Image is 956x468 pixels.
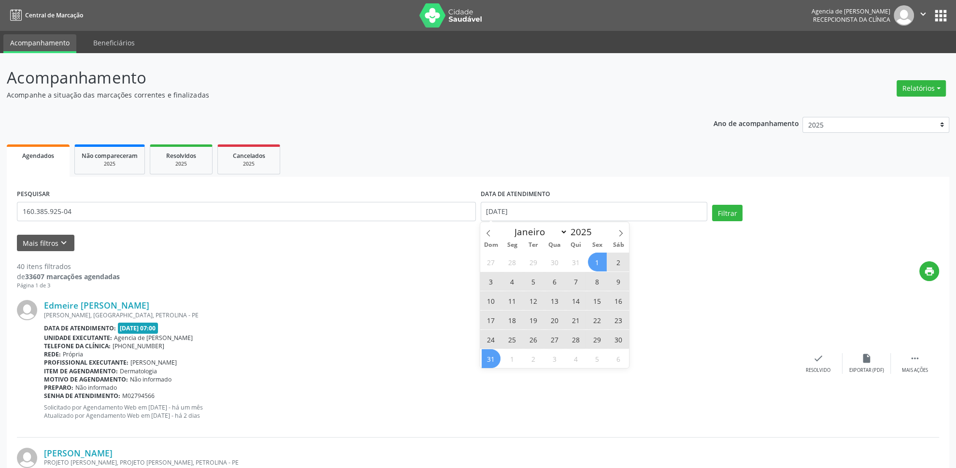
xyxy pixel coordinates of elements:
[609,311,628,329] span: Agosto 23, 2025
[524,272,543,291] span: Agosto 5, 2025
[712,205,742,221] button: Filtrar
[545,291,564,310] span: Agosto 13, 2025
[545,272,564,291] span: Agosto 6, 2025
[897,80,946,97] button: Relatórios
[17,448,37,468] img: img
[82,160,138,168] div: 2025
[17,235,74,252] button: Mais filtroskeyboard_arrow_down
[567,272,585,291] span: Agosto 7, 2025
[44,311,794,319] div: [PERSON_NAME], [GEOGRAPHIC_DATA], PETROLINA - PE
[609,291,628,310] span: Agosto 16, 2025
[44,375,128,383] b: Motivo de agendamento:
[503,349,522,368] span: Setembro 1, 2025
[588,311,607,329] span: Agosto 22, 2025
[503,330,522,349] span: Agosto 25, 2025
[130,375,171,383] span: Não informado
[17,271,120,282] div: de
[524,253,543,271] span: Julho 29, 2025
[113,342,164,350] span: [PHONE_NUMBER]
[894,5,914,26] img: img
[114,334,193,342] span: Agencia de [PERSON_NAME]
[122,392,155,400] span: M02794566
[567,291,585,310] span: Agosto 14, 2025
[567,253,585,271] span: Julho 31, 2025
[588,330,607,349] span: Agosto 29, 2025
[25,11,83,19] span: Central de Marcação
[44,448,113,458] a: [PERSON_NAME]
[7,90,667,100] p: Acompanhe a situação das marcações correntes e finalizadas
[932,7,949,24] button: apps
[17,300,37,320] img: img
[225,160,273,168] div: 2025
[44,342,111,350] b: Telefone da clínica:
[567,330,585,349] span: Agosto 28, 2025
[567,311,585,329] span: Agosto 21, 2025
[118,323,158,334] span: [DATE] 07:00
[44,392,120,400] b: Senha de atendimento:
[58,238,69,248] i: keyboard_arrow_down
[17,187,50,202] label: PESQUISAR
[588,291,607,310] span: Agosto 15, 2025
[44,367,118,375] b: Item de agendamento:
[63,350,83,358] span: Própria
[82,152,138,160] span: Não compareceram
[17,261,120,271] div: 40 itens filtrados
[524,291,543,310] span: Agosto 12, 2025
[130,358,177,367] span: [PERSON_NAME]
[482,311,500,329] span: Agosto 17, 2025
[503,253,522,271] span: Julho 28, 2025
[7,7,83,23] a: Central de Marcação
[545,349,564,368] span: Setembro 3, 2025
[166,152,196,160] span: Resolvidos
[918,9,928,19] i: 
[586,242,608,248] span: Sex
[482,291,500,310] span: Agosto 10, 2025
[510,225,568,239] select: Month
[565,242,586,248] span: Qui
[44,334,112,342] b: Unidade executante:
[806,367,830,374] div: Resolvido
[22,152,54,160] span: Agendados
[545,253,564,271] span: Julho 30, 2025
[849,367,884,374] div: Exportar (PDF)
[545,330,564,349] span: Agosto 27, 2025
[545,311,564,329] span: Agosto 20, 2025
[588,253,607,271] span: Agosto 1, 2025
[481,187,550,202] label: DATA DE ATENDIMENTO
[524,311,543,329] span: Agosto 19, 2025
[544,242,565,248] span: Qua
[481,202,708,221] input: Selecione um intervalo
[924,266,935,277] i: print
[86,34,142,51] a: Beneficiários
[120,367,157,375] span: Dermatologia
[609,253,628,271] span: Agosto 2, 2025
[480,242,501,248] span: Dom
[919,261,939,281] button: print
[524,349,543,368] span: Setembro 2, 2025
[25,272,120,281] strong: 33607 marcações agendadas
[17,282,120,290] div: Página 1 de 3
[609,349,628,368] span: Setembro 6, 2025
[44,458,794,467] div: PROJETO [PERSON_NAME], PROJETO [PERSON_NAME], PETROLINA - PE
[482,253,500,271] span: Julho 27, 2025
[7,66,667,90] p: Acompanhamento
[567,349,585,368] span: Setembro 4, 2025
[608,242,629,248] span: Sáb
[44,383,73,392] b: Preparo:
[503,272,522,291] span: Agosto 4, 2025
[861,353,872,364] i: insert_drive_file
[501,242,523,248] span: Seg
[523,242,544,248] span: Ter
[3,34,76,53] a: Acompanhamento
[75,383,117,392] span: Não informado
[609,272,628,291] span: Agosto 9, 2025
[44,324,116,332] b: Data de atendimento:
[44,403,794,420] p: Solicitado por Agendamento Web em [DATE] - há um mês Atualizado por Agendamento Web em [DATE] - h...
[910,353,920,364] i: 
[813,15,890,24] span: Recepcionista da clínica
[482,349,500,368] span: Agosto 31, 2025
[503,311,522,329] span: Agosto 18, 2025
[902,367,928,374] div: Mais ações
[157,160,205,168] div: 2025
[609,330,628,349] span: Agosto 30, 2025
